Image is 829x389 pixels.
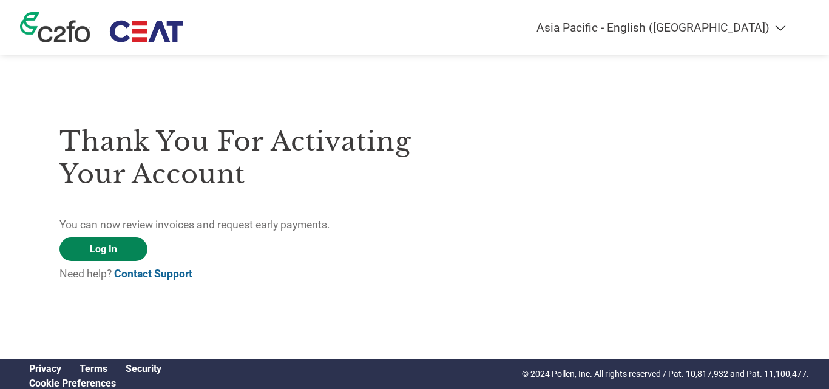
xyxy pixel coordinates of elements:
div: Open Cookie Preferences Modal [20,377,171,389]
a: Terms [80,363,107,374]
a: Log In [59,237,147,261]
a: Security [126,363,161,374]
img: c2fo logo [20,12,90,42]
a: Privacy [29,363,61,374]
p: © 2024 Pollen, Inc. All rights reserved / Pat. 10,817,932 and Pat. 11,100,477. [522,368,809,381]
p: You can now review invoices and request early payments. [59,217,414,232]
h3: Thank you for activating your account [59,125,414,191]
img: Ceat [109,20,183,42]
a: Contact Support [114,268,192,280]
a: Cookie Preferences, opens a dedicated popup modal window [29,377,116,389]
p: Need help? [59,266,414,282]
